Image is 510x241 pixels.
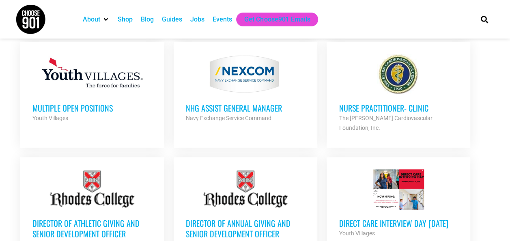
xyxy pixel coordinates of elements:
[213,15,232,24] a: Events
[186,218,305,239] h3: Director of Annual Giving and Senior Development Officer
[32,218,152,239] h3: Director of Athletic Giving and Senior Development Officer
[118,15,133,24] a: Shop
[339,218,458,228] h3: Direct Care Interview Day [DATE]
[162,15,182,24] a: Guides
[32,103,152,113] h3: Multiple Open Positions
[186,103,305,113] h3: NHG ASSIST GENERAL MANAGER
[478,13,491,26] div: Search
[83,15,100,24] a: About
[190,15,204,24] a: Jobs
[339,230,374,237] strong: Youth Villages
[79,13,114,26] div: About
[339,115,432,131] strong: The [PERSON_NAME] Cardiovascular Foundation, Inc.
[141,15,154,24] a: Blog
[327,42,470,145] a: Nurse Practitioner- Clinic The [PERSON_NAME] Cardiovascular Foundation, Inc.
[32,115,68,121] strong: Youth Villages
[339,103,458,113] h3: Nurse Practitioner- Clinic
[186,115,271,121] strong: Navy Exchange Service Command
[79,13,467,26] nav: Main nav
[174,42,317,135] a: NHG ASSIST GENERAL MANAGER Navy Exchange Service Command
[20,42,164,135] a: Multiple Open Positions Youth Villages
[244,15,310,24] a: Get Choose901 Emails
